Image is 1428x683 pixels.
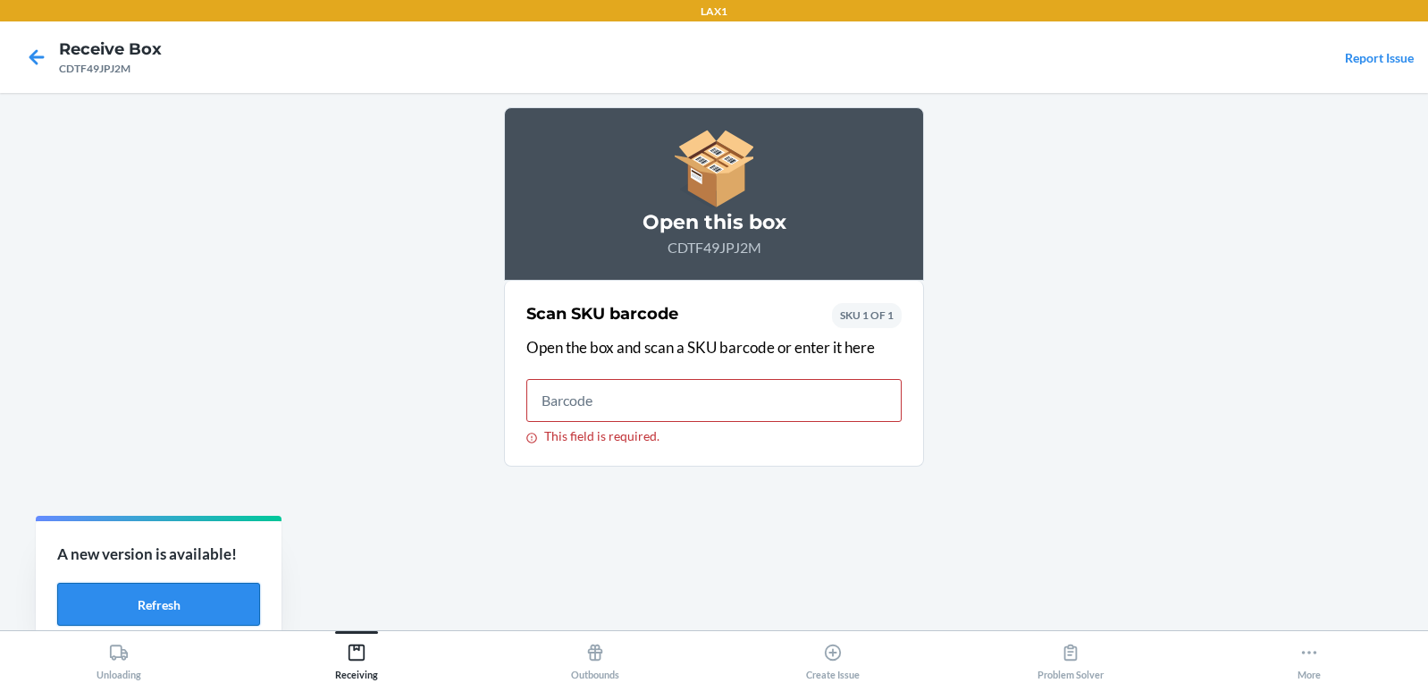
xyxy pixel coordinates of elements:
[714,631,952,680] button: Create Issue
[476,631,714,680] button: Outbounds
[238,631,475,680] button: Receiving
[1190,631,1428,680] button: More
[526,379,902,422] input: This field is required.
[1345,50,1414,65] a: Report Issue
[526,208,902,237] h3: Open this box
[97,636,141,680] div: Unloading
[1298,636,1321,680] div: More
[840,308,894,324] p: SKU 1 OF 1
[806,636,860,680] div: Create Issue
[701,4,727,20] p: LAX1
[526,429,902,444] div: This field is required.
[526,336,902,359] p: Open the box and scan a SKU barcode or enter it here
[952,631,1189,680] button: Problem Solver
[526,237,902,258] p: CDTF49JPJ2M
[571,636,619,680] div: Outbounds
[526,302,678,325] h2: Scan SKU barcode
[335,636,378,680] div: Receiving
[57,543,260,566] p: A new version is available!
[57,583,260,626] button: Refresh
[1037,636,1104,680] div: Problem Solver
[59,38,162,61] h4: Receive Box
[59,61,162,77] div: CDTF49JPJ2M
